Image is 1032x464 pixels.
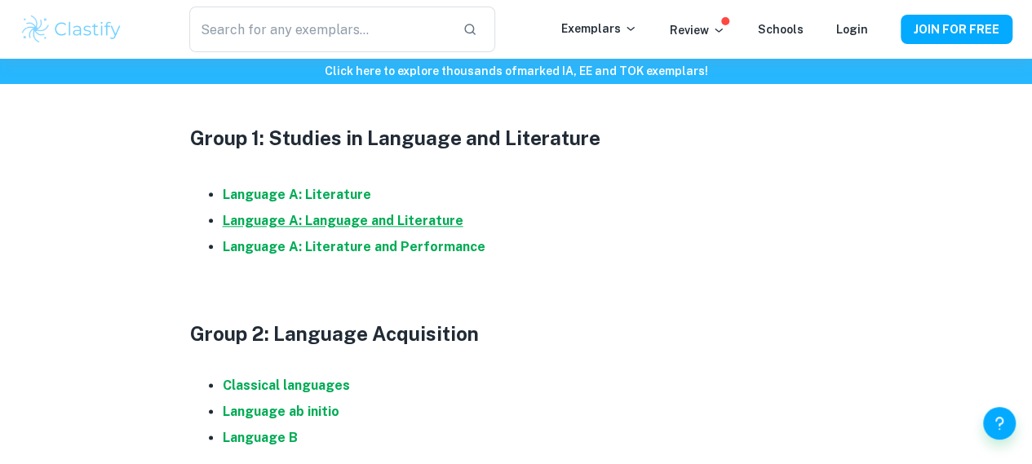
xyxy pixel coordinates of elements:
[223,213,463,228] a: Language A: Language and Literature
[223,187,371,202] a: Language A: Literature
[223,404,339,419] a: Language ab initio
[223,378,350,393] a: Classical languages
[190,123,843,152] h3: Group 1: Studies in Language and Literature
[189,7,450,52] input: Search for any exemplars...
[670,21,725,39] p: Review
[20,13,123,46] img: Clastify logo
[223,430,298,445] a: Language B
[983,407,1016,440] button: Help and Feedback
[223,239,485,254] a: Language A: Literature and Performance
[836,23,868,36] a: Login
[758,23,804,36] a: Schools
[561,20,637,38] p: Exemplars
[3,62,1029,80] h6: Click here to explore thousands of marked IA, EE and TOK exemplars !
[901,15,1012,44] button: JOIN FOR FREE
[190,319,843,348] h3: Group 2: Language Acquisition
